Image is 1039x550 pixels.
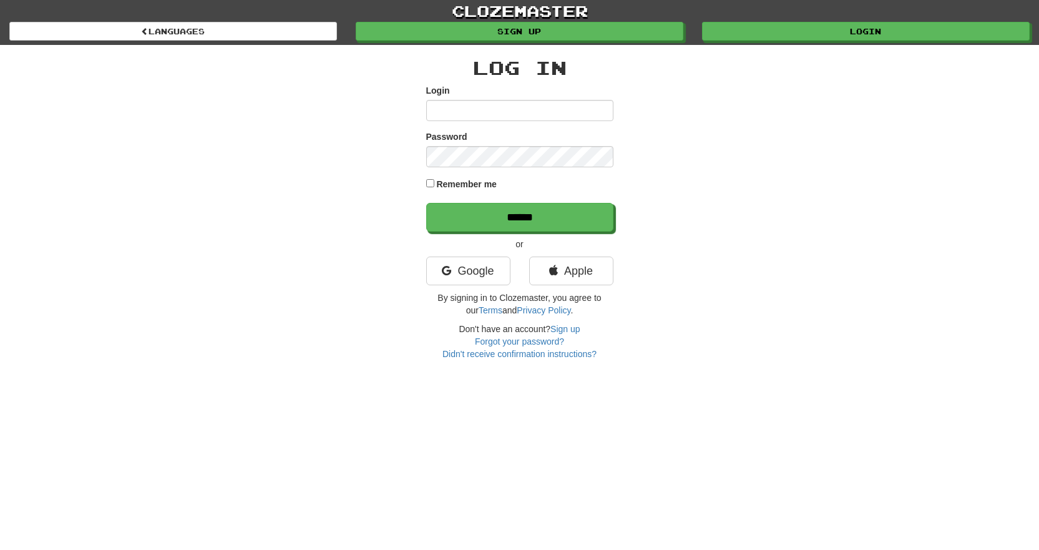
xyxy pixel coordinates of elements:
a: Login [702,22,1030,41]
p: or [426,238,613,250]
label: Remember me [436,178,497,190]
a: Google [426,257,510,285]
label: Password [426,130,467,143]
label: Login [426,84,450,97]
a: Apple [529,257,613,285]
a: Privacy Policy [517,305,570,315]
a: Sign up [550,324,580,334]
a: Didn't receive confirmation instructions? [442,349,597,359]
a: Forgot your password? [475,336,564,346]
h2: Log In [426,57,613,78]
div: Don't have an account? [426,323,613,360]
a: Terms [479,305,502,315]
a: Languages [9,22,337,41]
a: Sign up [356,22,683,41]
p: By signing in to Clozemaster, you agree to our and . [426,292,613,317]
